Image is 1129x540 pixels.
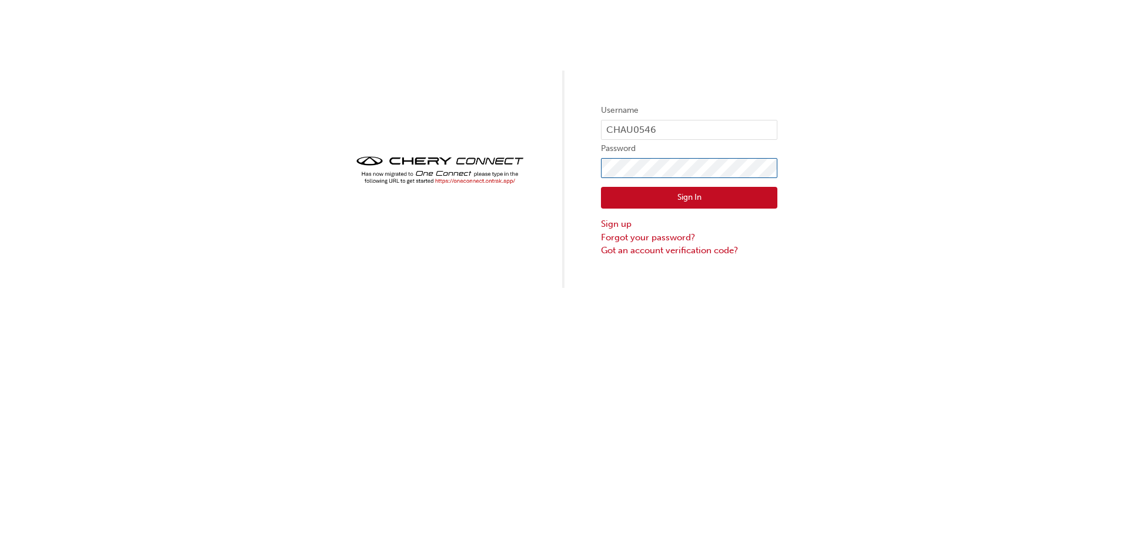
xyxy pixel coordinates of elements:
button: Sign In [601,187,777,209]
label: Password [601,142,777,156]
img: cheryconnect [352,153,528,187]
input: Username [601,120,777,140]
a: Forgot your password? [601,231,777,244]
a: Sign up [601,217,777,231]
a: Got an account verification code? [601,244,777,257]
label: Username [601,103,777,118]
